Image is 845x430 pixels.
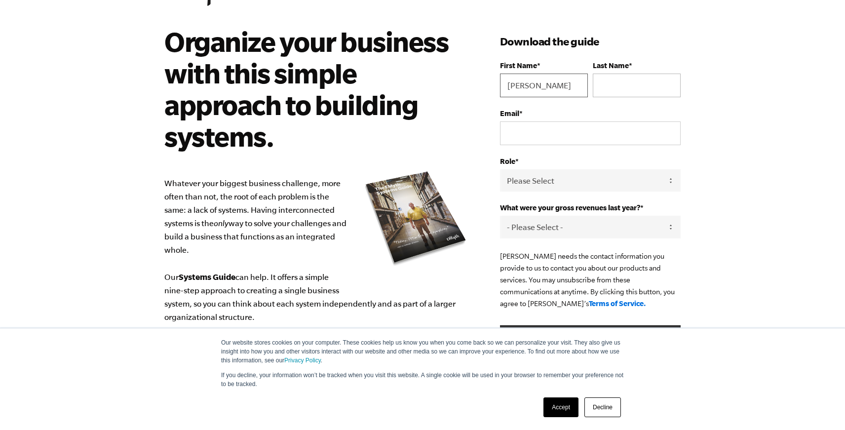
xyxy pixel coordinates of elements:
h3: Download the guide [500,34,681,49]
span: Email [500,109,519,117]
a: Decline [584,397,621,417]
span: What were your gross revenues last year? [500,203,640,212]
span: First Name [500,61,537,70]
b: Systems Guide [179,272,235,281]
p: Whatever your biggest business challenge, more often than not, the root of each problem is the sa... [164,177,470,351]
i: only [214,219,229,228]
span: Last Name [593,61,629,70]
img: e-myth systems guide organize your business [362,168,470,269]
span: Role [500,157,515,165]
p: Our website stores cookies on your computer. These cookies help us know you when you come back so... [221,338,624,365]
input: Submit [500,325,681,349]
a: Terms of Service. [589,299,646,308]
a: Privacy Policy [284,357,321,364]
p: [PERSON_NAME] needs the contact information you provide to us to contact you about our products a... [500,250,681,310]
h2: Organize your business with this simple approach to building systems. [164,26,456,152]
a: Accept [543,397,578,417]
p: If you decline, your information won’t be tracked when you visit this website. A single cookie wi... [221,371,624,389]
